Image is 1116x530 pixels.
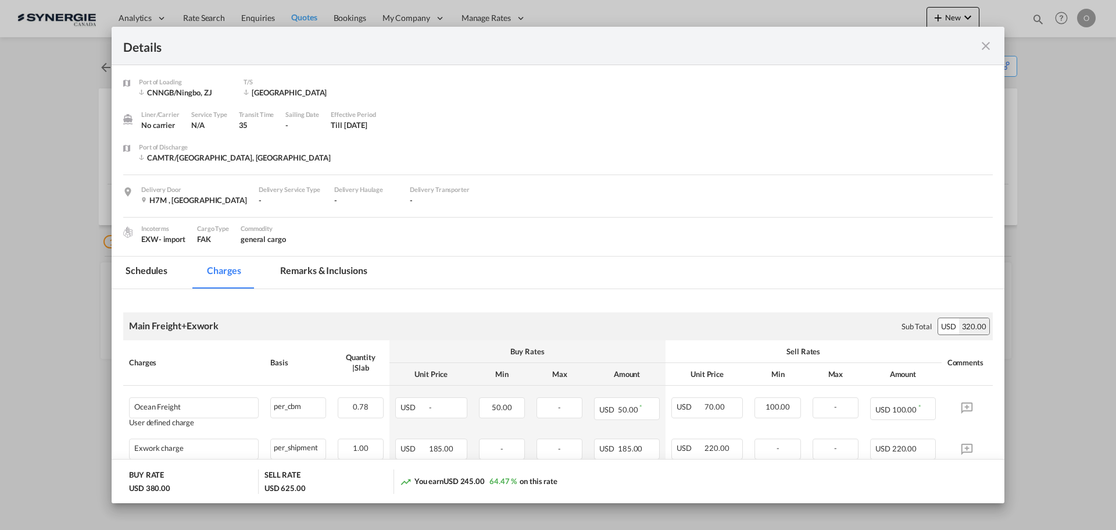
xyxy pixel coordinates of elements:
th: Comments [942,340,993,386]
div: BUY RATE [129,469,164,483]
th: Unit Price [389,363,473,386]
span: 220.00 [892,444,917,453]
img: cargo.png [121,226,134,239]
div: - [334,195,398,205]
span: 0.78 [353,402,369,411]
div: Sub Total [902,321,932,332]
div: USD 380.00 [129,483,170,493]
span: USD [875,405,890,414]
div: Charges [129,357,259,368]
div: 320.00 [959,318,989,335]
div: Transit Time [239,109,274,120]
sup: Minimum amount [639,403,642,411]
div: VANCOUVER [244,87,337,98]
div: User defined charge [129,418,259,427]
span: 220.00 [704,443,729,453]
span: - [777,443,779,453]
div: per_cbm [271,398,325,412]
div: T/S [244,77,337,87]
span: 50.00 [618,405,638,414]
div: Buy Rates [395,346,660,357]
span: - [558,444,561,453]
div: No carrier [141,120,180,130]
span: USD [677,402,703,411]
div: Port of Loading [139,77,232,87]
div: CAMTR/Montreal, QC [139,152,331,163]
span: - [834,402,837,411]
span: 185.00 [618,444,642,453]
div: Ocean Freight [134,403,181,411]
th: Amount [588,363,666,386]
md-icon: icon-close fg-AAA8AD m-0 cursor [979,39,993,53]
div: SELL RATE [264,469,301,483]
div: Cargo Type [197,223,229,234]
div: Port of Discharge [139,142,331,152]
th: Max [531,363,588,386]
div: Delivery Transporter [410,184,474,195]
span: USD [599,444,616,453]
span: 70.00 [704,402,725,411]
th: Amount [864,363,942,386]
span: USD 245.00 [443,476,485,486]
div: Liner/Carrier [141,109,180,120]
div: You earn on this rate [400,476,557,488]
span: - [558,403,561,412]
md-tab-item: Schedules [112,257,181,289]
div: FAK [197,234,229,244]
div: - [410,195,474,205]
div: Sell Rates [671,346,936,357]
div: per_shipment [271,439,325,454]
th: Min [473,363,531,386]
span: - [834,443,837,453]
span: 1.00 [353,443,369,453]
div: CNNGB/Ningbo, ZJ [139,87,232,98]
span: 50.00 [492,403,512,412]
div: USD [938,318,959,335]
th: Max [807,363,864,386]
span: USD [677,443,703,453]
div: 35 [239,120,274,130]
div: - [285,120,319,130]
div: Incoterms [141,223,185,234]
div: - import [159,234,185,244]
span: general cargo [241,234,286,244]
span: 64.47 % [489,476,517,486]
span: - [429,403,432,412]
div: Commodity [241,223,286,234]
span: USD [599,405,616,414]
div: Delivery Service Type [259,184,323,195]
span: USD [400,403,427,412]
div: Delivery Door [141,184,247,195]
th: Min [749,363,806,386]
div: Main Freight+Exwork [129,319,219,332]
md-pagination-wrapper: Use the left and right arrow keys to navigate between tabs [112,257,392,289]
md-tab-item: Remarks & Inclusions [266,257,381,289]
div: Sailing Date [285,109,319,120]
div: Delivery Haulage [334,184,398,195]
span: - [500,444,503,453]
div: Till 31 Aug 2025 [331,120,367,130]
div: H7M , Canada [141,195,247,205]
span: N/A [191,120,205,130]
th: Unit Price [666,363,749,386]
md-tab-item: Charges [193,257,255,289]
span: 100.00 [892,405,917,414]
div: - [259,195,323,205]
div: Effective Period [331,109,375,120]
div: Exwork charge [134,444,184,453]
span: 100.00 [766,402,790,411]
div: Basis [270,357,326,368]
div: EXW [141,234,185,244]
span: 185.00 [429,444,453,453]
div: USD 625.00 [264,483,306,493]
md-icon: icon-trending-up [400,476,412,488]
div: Details [123,38,906,53]
sup: Minimum amount [918,403,921,411]
div: Service Type [191,109,227,120]
div: Quantity | Slab [338,352,384,373]
span: USD [400,444,427,453]
span: USD [875,444,890,453]
md-dialog: Port of Loading ... [112,27,1004,504]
